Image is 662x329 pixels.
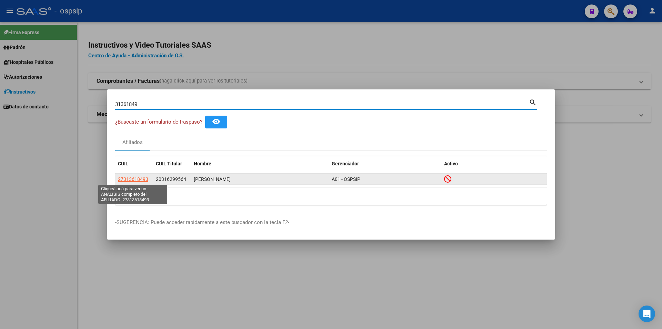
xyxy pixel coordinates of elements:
[444,161,458,166] span: Activo
[194,175,326,183] div: [PERSON_NAME]
[529,98,537,106] mat-icon: search
[332,161,359,166] span: Gerenciador
[194,161,211,166] span: Nombre
[115,219,547,226] p: -SUGERENCIA: Puede acceder rapidamente a este buscador con la tecla F2-
[441,156,547,171] datatable-header-cell: Activo
[115,156,153,171] datatable-header-cell: CUIL
[191,156,329,171] datatable-header-cell: Nombre
[332,176,360,182] span: A01 - OSPSIP
[329,156,441,171] datatable-header-cell: Gerenciador
[122,138,143,146] div: Afiliados
[118,176,148,182] span: 27313618493
[153,156,191,171] datatable-header-cell: CUIL Titular
[639,306,655,322] div: Open Intercom Messenger
[115,119,205,125] span: ¿Buscaste un formulario de traspaso? -
[156,176,186,182] span: 20316299564
[212,117,220,126] mat-icon: remove_red_eye
[156,161,182,166] span: CUIL Titular
[118,161,128,166] span: CUIL
[115,187,547,205] div: 1 total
